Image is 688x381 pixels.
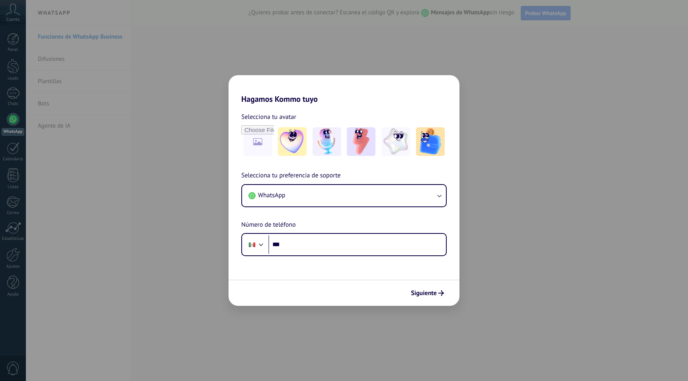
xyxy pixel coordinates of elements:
[313,127,341,156] img: -2.jpeg
[278,127,307,156] img: -1.jpeg
[241,220,296,230] span: Número de teléfono
[244,236,260,253] div: Mexico: + 52
[258,191,285,199] span: WhatsApp
[407,286,448,300] button: Siguiente
[347,127,375,156] img: -3.jpeg
[241,112,296,122] span: Selecciona tu avatar
[229,75,459,104] h2: Hagamos Kommo tuyo
[241,171,341,181] span: Selecciona tu preferencia de soporte
[416,127,445,156] img: -5.jpeg
[411,290,437,296] span: Siguiente
[242,185,446,206] button: WhatsApp
[381,127,410,156] img: -4.jpeg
